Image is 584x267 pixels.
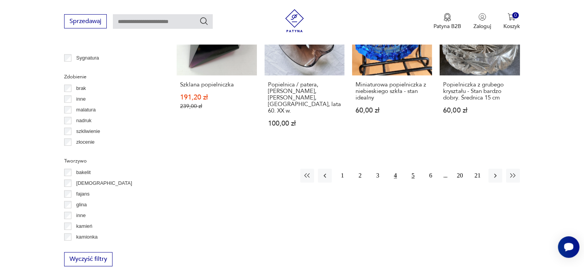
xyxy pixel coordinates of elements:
[64,19,107,25] a: Sprzedawaj
[64,252,112,266] button: Wyczyść filtry
[503,23,520,30] p: Koszyk
[76,222,93,231] p: kamień
[478,13,486,21] img: Ikonka użytkownika
[76,211,86,220] p: inne
[76,106,96,114] p: malatura
[268,120,341,127] p: 100,00 zł
[76,84,86,93] p: brak
[353,169,367,182] button: 2
[76,116,92,125] p: nadruk
[180,94,253,101] p: 191,20 zł
[199,17,208,26] button: Szukaj
[76,168,91,177] p: bakelit
[443,13,451,22] img: Ikona medalu
[389,169,402,182] button: 4
[64,73,158,81] p: Zdobienie
[433,13,461,30] a: Ikona medaluPatyna B2B
[76,95,86,103] p: inne
[76,244,93,252] p: kryształ
[558,236,579,258] iframe: Smartsupp widget button
[356,107,428,114] p: 60,00 zł
[76,138,95,146] p: złocenie
[371,169,385,182] button: 3
[471,169,485,182] button: 21
[473,13,491,30] button: Zaloguj
[443,107,516,114] p: 60,00 zł
[76,179,132,187] p: [DEMOGRAPHIC_DATA]
[406,169,420,182] button: 5
[268,81,341,114] h3: Popielnica / patera, [PERSON_NAME], [PERSON_NAME], [GEOGRAPHIC_DATA], lata 60. XX w.
[76,201,87,209] p: glina
[453,169,467,182] button: 20
[76,233,98,241] p: kamionka
[508,13,515,21] img: Ikona koszyka
[76,54,99,62] p: Sygnatura
[512,12,519,19] div: 0
[356,81,428,101] h3: Miniaturowa popielniczka z niebieskiego szkła - stan idealny
[503,13,520,30] button: 0Koszyk
[64,14,107,28] button: Sprzedawaj
[433,23,461,30] p: Patyna B2B
[283,9,306,32] img: Patyna - sklep z meblami i dekoracjami vintage
[433,13,461,30] button: Patyna B2B
[336,169,349,182] button: 1
[443,81,516,101] h3: Popielniczka z grubego kryształu - Stan bardzo dobry. Średnica 15 cm
[180,103,253,109] p: 239,00 zł
[473,23,491,30] p: Zaloguj
[76,127,100,136] p: szkliwienie
[424,169,438,182] button: 6
[180,81,253,88] h3: Szklana popielniczka
[64,157,158,165] p: Tworzywo
[76,190,90,198] p: fajans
